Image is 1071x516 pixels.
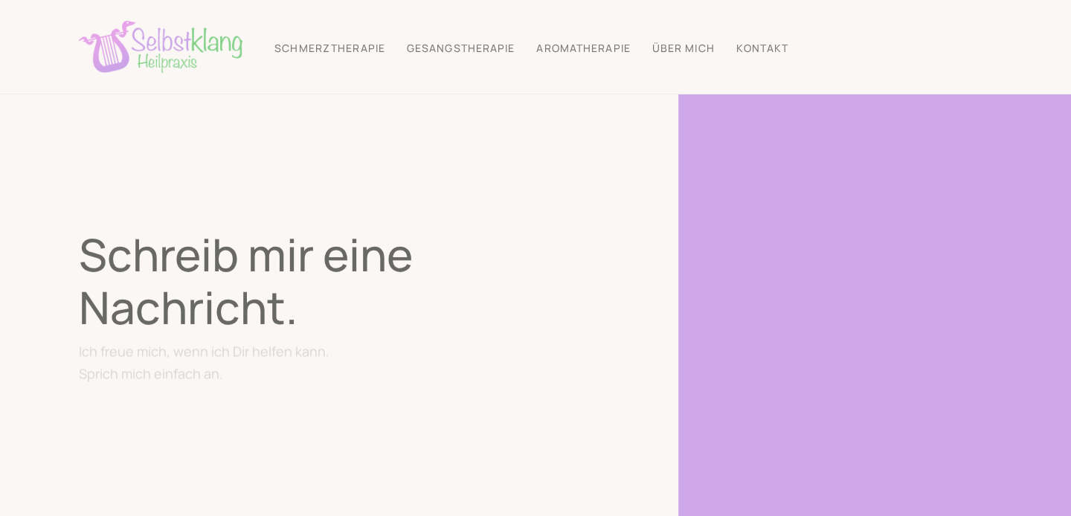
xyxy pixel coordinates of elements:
[274,41,385,55] a: Schmerztherapie
[652,41,715,55] a: ÜBER MICH
[79,341,329,385] p: Ich freue mich, wenn ich Dir helfen kann. Sprich mich einfach an.
[736,41,789,55] a: KONTAKT
[407,41,515,55] a: GESANGStherapie
[79,228,425,334] h1: Schreib mir eine Nachricht.
[536,41,631,55] a: AROMAtherapie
